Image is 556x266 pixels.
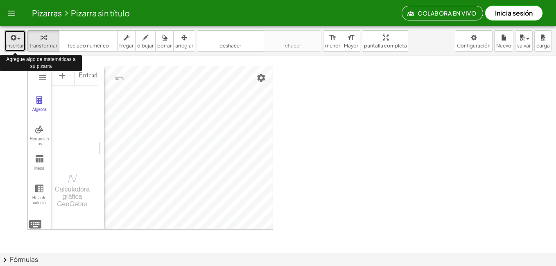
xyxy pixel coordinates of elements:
[27,66,273,230] div: Calculadora gráfica
[496,43,511,49] span: Nuevo
[347,33,355,43] i: format_size
[27,30,59,52] button: transformar
[323,30,342,52] button: format_sizemenor
[155,30,174,52] button: borrar
[418,9,476,17] font: Colabora en vivo
[29,107,49,119] div: Álgebra
[59,30,118,52] button: tecladoteclado numérico
[68,174,77,183] img: svg+xml;base64,PHN2ZyB4bWxucz0iaHR0cDovL3d3dy53My5vcmcvMjAwMC9zdmciIHhtbG5zOnhsaW5rPSJodHRwOi8vd3...
[536,43,550,49] span: carga
[117,30,136,52] button: fregar
[137,43,154,49] span: dibujar
[29,196,49,207] div: Hoja de cálculo
[4,30,26,52] button: insertar
[265,33,319,43] i: rehacer
[402,6,483,20] button: Colabora en vivo
[457,43,490,49] span: Configuración
[32,8,62,18] a: Pizarras
[329,33,337,43] i: format_size
[51,186,94,208] div: Calculadora gráfica GeoGebra
[51,65,98,162] div: Álgebra
[254,70,269,85] button: Settings
[344,43,358,49] span: Mayor
[283,43,301,49] span: rehacer
[362,30,409,52] button: pantalla completa
[517,43,531,49] span: salvar
[342,30,360,52] button: format_sizeMayor
[104,66,273,230] canvas: Vista de gráficos 1
[79,69,106,82] div: Entrada...
[263,30,321,52] button: rehacerrehacer
[485,5,543,21] button: Inicia sesión
[6,43,24,49] span: insertar
[29,166,49,178] div: Mesa
[197,30,263,52] button: deshacerdeshacer
[455,30,493,52] button: Configuración
[219,43,241,49] span: deshacer
[364,43,407,49] span: pantalla completa
[28,217,43,232] img: svg+xml;base64,PHN2ZyB4bWxucz0iaHR0cDovL3d3dy53My5vcmcvMjAwMC9zdmciIHdpZHRoPSIyNCIgaGVpZ2h0PSIyNC...
[157,43,172,49] span: borrar
[38,73,47,83] img: Main Menu
[29,137,49,148] div: Herramientas
[135,30,156,52] button: dibujar
[10,255,38,264] font: Fórmulas
[119,43,133,49] span: fregar
[534,30,552,52] button: carga
[68,43,109,49] span: teclado numérico
[61,33,115,43] i: teclado
[173,30,195,52] button: arreglar
[29,43,57,49] span: transformar
[52,66,72,86] button: Agregar artículo
[199,33,261,43] i: deshacer
[515,30,533,52] button: salvar
[112,71,127,86] button: Undo
[325,43,340,49] span: menor
[494,30,513,52] button: Nuevo
[175,43,193,49] span: arreglar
